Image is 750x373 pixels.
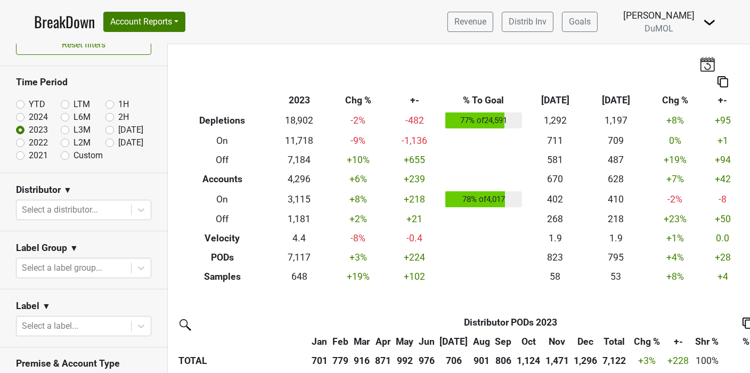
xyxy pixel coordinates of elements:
label: L2M [74,136,91,149]
th: Nov: activate to sort column ascending [543,332,572,351]
th: 916 [351,351,372,370]
th: TOTAL [176,351,309,370]
h3: Premise & Account Type [16,358,151,369]
td: +4 [704,267,742,286]
th: +- [387,91,443,110]
td: +218 [387,189,443,210]
th: Apr: activate to sort column ascending [372,332,394,351]
td: +6 % [330,169,387,189]
span: ▼ [63,184,72,197]
td: 18,902 [269,110,330,132]
th: Jan: activate to sort column ascending [309,332,330,351]
td: +1 % [647,229,704,248]
td: 218 [585,210,646,229]
td: +23 % [647,210,704,229]
img: last_updated_date [699,56,715,71]
th: 976 [416,351,437,370]
td: 58 [525,267,585,286]
button: Account Reports [103,12,185,32]
td: +655 [387,150,443,169]
th: 1,124 [514,351,543,370]
button: Reset filters [16,35,151,55]
td: +8 % [647,110,704,132]
td: 4.4 [269,229,330,248]
th: Dec: activate to sort column ascending [572,332,600,351]
td: 11,718 [269,131,330,150]
th: 701 [309,351,330,370]
th: +-: activate to sort column ascending [665,332,692,351]
th: Mar: activate to sort column ascending [351,332,372,351]
td: 1,292 [525,110,585,132]
img: Copy to clipboard [718,76,728,87]
th: Off [176,150,269,169]
td: 581 [525,150,585,169]
td: 670 [525,169,585,189]
span: DuMOL [645,23,673,34]
td: -8 % [330,229,387,248]
h3: Label Group [16,242,67,254]
td: 0 % [647,131,704,150]
th: 779 [330,351,352,370]
td: 487 [585,150,646,169]
td: 711 [525,131,585,150]
td: 628 [585,169,646,189]
td: +19 % [647,150,704,169]
td: +3 % [330,248,387,267]
label: [DATE] [118,136,143,149]
th: 901 [470,351,493,370]
td: +8 % [330,189,387,210]
th: 871 [372,351,394,370]
label: 2H [118,111,129,124]
span: ▼ [42,300,51,313]
label: L6M [74,111,91,124]
th: [DATE] [525,91,585,110]
th: Depletions [176,110,269,132]
img: Dropdown Menu [703,16,716,29]
span: +228 [668,355,689,366]
th: Chg %: activate to sort column ascending [629,332,665,351]
span: ▼ [70,242,78,255]
td: +239 [387,169,443,189]
th: Feb: activate to sort column ascending [330,332,352,351]
th: [DATE] [585,91,646,110]
td: 7,117 [269,248,330,267]
td: +10 % [330,150,387,169]
td: 1.9 [585,229,646,248]
td: +94 [704,150,742,169]
td: +28 [704,248,742,267]
h3: Time Period [16,77,151,88]
th: 2023 [269,91,330,110]
th: Shr %: activate to sort column ascending [691,332,722,351]
th: 7,122 [600,351,629,370]
td: -8 [704,189,742,210]
td: 402 [525,189,585,210]
th: PODs [176,248,269,267]
td: 4,296 [269,169,330,189]
td: +224 [387,248,443,267]
td: -1,136 [387,131,443,150]
div: [PERSON_NAME] [623,9,695,22]
th: Off [176,210,269,229]
td: 7,184 [269,150,330,169]
th: 1,296 [572,351,600,370]
td: 0.0 [704,229,742,248]
td: 1,181 [269,210,330,229]
label: YTD [29,98,45,111]
td: 268 [525,210,585,229]
td: 53 [585,267,646,286]
td: +8 % [647,267,704,286]
td: -2 % [330,110,387,132]
th: On [176,189,269,210]
th: 992 [393,351,416,370]
label: Custom [74,149,103,162]
td: +19 % [330,267,387,286]
a: Goals [562,12,598,32]
td: 823 [525,248,585,267]
td: +102 [387,267,443,286]
label: 2023 [29,124,48,136]
td: 3,115 [269,189,330,210]
td: -9 % [330,131,387,150]
td: 1,197 [585,110,646,132]
td: 410 [585,189,646,210]
label: L3M [74,124,91,136]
